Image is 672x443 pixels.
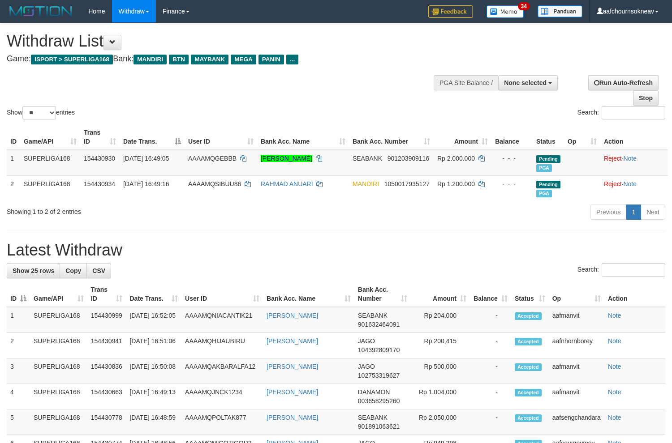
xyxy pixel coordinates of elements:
th: User ID: activate to sort column ascending [185,124,257,150]
h1: Withdraw List [7,32,439,50]
th: Game/API: activate to sort column ascending [20,124,80,150]
th: ID [7,124,20,150]
td: - [470,333,511,358]
th: Trans ID: activate to sort column ascending [87,281,126,307]
td: [DATE] 16:51:06 [126,333,181,358]
th: Balance [491,124,533,150]
th: Game/API: activate to sort column ascending [30,281,87,307]
h4: Game: Bank: [7,55,439,64]
img: Button%20Memo.svg [487,5,524,18]
td: 3 [7,358,30,384]
a: 1 [626,204,641,220]
td: Rp 1,004,000 [411,384,470,409]
td: Rp 2,050,000 [411,409,470,435]
td: 1 [7,307,30,333]
span: Copy 104392809170 to clipboard [358,346,400,354]
a: Reject [604,155,622,162]
td: · [600,150,668,176]
span: Pending [536,155,560,163]
span: Accepted [515,338,542,345]
span: Marked by aafsengchandara [536,164,552,172]
span: ... [286,55,298,64]
a: Run Auto-Refresh [588,75,659,90]
label: Show entries [7,106,75,119]
span: Rp 1.200.000 [437,180,475,187]
td: SUPERLIGA168 [30,384,87,409]
span: Pending [536,181,560,188]
span: [DATE] 16:49:16 [123,180,169,187]
span: None selected [504,79,547,86]
td: SUPERLIGA168 [30,307,87,333]
td: 4 [7,384,30,409]
th: Balance: activate to sort column ascending [470,281,511,307]
span: Accepted [515,414,542,422]
span: Show 25 rows [13,267,54,274]
td: 154430999 [87,307,126,333]
span: Copy 102753319627 to clipboard [358,372,400,379]
td: Rp 500,000 [411,358,470,384]
a: Note [608,363,621,370]
div: - - - [495,179,529,188]
a: Note [608,388,621,396]
span: Accepted [515,389,542,396]
th: ID: activate to sort column descending [7,281,30,307]
span: Copy [65,267,81,274]
a: Reject [604,180,622,187]
th: Bank Acc. Number: activate to sort column ascending [354,281,411,307]
td: AAAAMQHIJAUBIRU [181,333,263,358]
td: [DATE] 16:48:59 [126,409,181,435]
th: Trans ID: activate to sort column ascending [80,124,120,150]
th: Status: activate to sort column ascending [511,281,549,307]
label: Search: [577,106,665,119]
td: - [470,409,511,435]
a: [PERSON_NAME] [267,312,318,319]
td: AAAAMQAKBARALFA12 [181,358,263,384]
a: Note [608,312,621,319]
a: [PERSON_NAME] [267,414,318,421]
th: Action [604,281,665,307]
td: 154430836 [87,358,126,384]
td: aafmanvit [549,384,604,409]
td: aafnhornborey [549,333,604,358]
img: Feedback.jpg [428,5,473,18]
th: Bank Acc. Name: activate to sort column ascending [257,124,349,150]
td: SUPERLIGA168 [30,358,87,384]
a: Previous [590,204,626,220]
span: AAAAMQGEBBB [188,155,237,162]
a: Note [623,155,637,162]
td: SUPERLIGA168 [30,409,87,435]
td: 2 [7,175,20,201]
a: Show 25 rows [7,263,60,278]
td: AAAAMQPOLTAK877 [181,409,263,435]
th: Amount: activate to sort column ascending [411,281,470,307]
td: · [600,175,668,201]
span: Accepted [515,363,542,371]
h1: Latest Withdraw [7,241,665,259]
td: Rp 204,000 [411,307,470,333]
th: Date Trans.: activate to sort column descending [120,124,185,150]
a: [PERSON_NAME] [267,388,318,396]
a: [PERSON_NAME] [267,363,318,370]
span: SEABANK [358,312,388,319]
td: SUPERLIGA168 [20,175,80,201]
div: PGA Site Balance / [434,75,498,90]
button: None selected [498,75,558,90]
span: [DATE] 16:49:05 [123,155,169,162]
span: MANDIRI [134,55,167,64]
td: aafmanvit [549,307,604,333]
select: Showentries [22,106,56,119]
td: - [470,358,511,384]
th: Bank Acc. Name: activate to sort column ascending [263,281,354,307]
a: Next [641,204,665,220]
span: 154430934 [84,180,115,187]
div: - - - [495,154,529,163]
td: SUPERLIGA168 [20,150,80,176]
span: SEABANK [353,155,382,162]
a: Note [608,337,621,345]
td: aafmanvit [549,358,604,384]
td: aafsengchandara [549,409,604,435]
span: CSV [92,267,105,274]
span: Copy 901632464091 to clipboard [358,321,400,328]
span: Copy 1050017935127 to clipboard [384,180,430,187]
td: 154430941 [87,333,126,358]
